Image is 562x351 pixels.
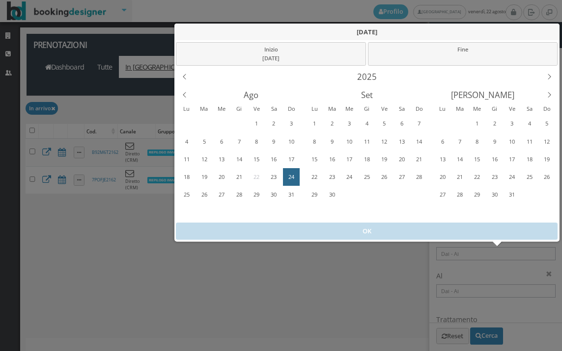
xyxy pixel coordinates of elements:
div: 3 [505,116,520,131]
div: Lunedì, Novembre 3 [434,204,450,221]
div: 6 [214,134,229,150]
div: Lunedì, Settembre 29 [306,186,323,203]
div: Mercoledì, Ottobre 1 [341,186,358,203]
div: 4 [179,134,195,150]
div: Lunedì, Agosto 25 [178,186,195,203]
div: Giovedì, Agosto 21 [230,168,247,185]
div: Giovedì, Settembre 18 [358,150,375,168]
div: Giovedì, Novembre 6 [486,204,503,221]
div: Domenica, Ottobre 5 [411,186,427,203]
div: Domenica, Settembre 7 [283,204,300,221]
div: Mercoledì, Settembre 24 [341,168,358,185]
div: Mercoledì, Settembre 17 [341,150,358,168]
div: 28 [412,169,427,185]
div: 31 [283,187,299,202]
div: Lunedì, Ottobre 6 [306,204,323,221]
div: 1 [249,116,264,131]
div: 26 [377,169,392,185]
div: 5 [377,116,392,131]
div: Lunedì [433,104,451,114]
div: Martedì, Agosto 5 [196,133,213,150]
div: Mercoledì, Ottobre 29 [469,186,485,203]
div: Sabato, Ottobre 11 [521,133,537,150]
div: 27 [435,187,450,202]
div: Sabato, Ottobre 4 [521,115,537,132]
div: 19 [539,151,555,167]
div: 19 [197,169,212,185]
div: Sabato [521,104,538,114]
div: Sabato, Ottobre 25 [521,168,537,185]
div: 1 [470,116,485,131]
div: Sabato, Agosto 2 [265,115,282,132]
div: Mercoledì, Settembre 10 [341,133,358,150]
div: Mercoledì, Agosto 20 [213,168,230,185]
div: Domenica [538,104,556,114]
div: 5 [539,116,555,131]
div: Martedì, Agosto 26 [196,186,213,203]
div: Martedì, Ottobre 21 [451,168,468,185]
div: Martedì, Ottobre 7 [451,133,468,150]
div: Lunedì, Settembre 15 [306,150,323,168]
div: Domenica [283,104,301,114]
div: Giovedì, Settembre 25 [358,168,375,185]
div: Domenica, Settembre 14 [411,133,427,150]
div: 10 [283,134,299,150]
div: 11 [179,151,195,167]
div: Martedì, Ottobre 14 [451,150,468,168]
div: 22 [249,169,264,185]
div: 2 [266,116,281,131]
div: Lunedì, Luglio 28 [178,115,195,132]
div: 21 [412,151,427,167]
div: Mercoledì, Ottobre 15 [469,150,485,168]
div: 15 [470,151,485,167]
div: Venerdì, Ottobre 24 [504,168,520,185]
div: Venerdì, Settembre 5 [376,115,393,132]
div: Giovedì, Ottobre 2 [358,186,375,203]
div: 8 [249,134,264,150]
div: Agosto [194,86,309,104]
div: Lunedì, Settembre 22 [306,168,323,185]
div: 11 [359,134,374,150]
div: 11 [522,134,537,150]
div: 13 [214,151,229,167]
div: Martedì [323,104,341,114]
div: 6 [435,134,450,150]
div: 9 [324,134,339,150]
div: 28 [452,187,468,202]
div: Domenica, Ottobre 19 [538,150,555,168]
div: 2 [324,116,339,131]
div: 7 [452,134,468,150]
div: Mercoledì, Ottobre 22 [469,168,485,185]
div: Giovedì [358,104,376,114]
div: 18 [179,169,195,185]
div: 29 [307,187,322,202]
div: 31 [505,187,520,202]
div: Martedì, Novembre 4 [451,204,468,221]
div: 20 [435,169,450,185]
div: 21 [452,169,468,185]
div: Venerdì [248,104,265,114]
div: Sabato, Agosto 16 [265,150,282,168]
div: 6 [394,116,409,131]
div: Venerdì, Settembre 12 [376,133,393,150]
div: 13 [394,134,409,150]
div: Venerdì [504,104,521,114]
div: 30 [266,187,281,202]
div: 12 [539,134,555,150]
div: Mercoledì, Settembre 3 [341,115,358,132]
div: Domenica, Ottobre 12 [411,204,427,221]
div: Mercoledì [213,104,230,114]
div: Lunedì, Ottobre 13 [434,150,450,168]
div: Sabato, Novembre 1 [521,186,537,203]
div: Martedì, Settembre 30 [451,115,468,132]
div: 17 [283,151,299,167]
div: Domenica, Novembre 2 [538,186,555,203]
div: Giovedì, Settembre 4 [358,115,375,132]
div: 10 [342,134,357,150]
div: 25 [359,169,374,185]
div: 24 [283,169,299,185]
div: 15 [249,151,264,167]
div: Domenica, Ottobre 26 [538,168,555,185]
div: Lunedì [178,104,196,114]
div: Domenica, Settembre 7 [411,115,427,132]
